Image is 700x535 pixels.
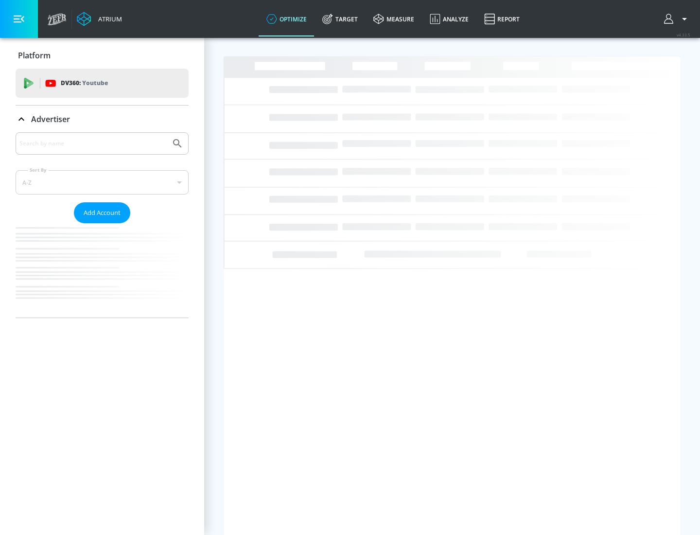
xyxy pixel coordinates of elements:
p: Platform [18,50,51,61]
input: Search by name [19,137,167,150]
a: Target [315,1,366,36]
div: Advertiser [16,106,189,133]
p: Advertiser [31,114,70,125]
span: v 4.33.5 [677,32,690,37]
span: Add Account [84,207,121,218]
a: optimize [259,1,315,36]
div: Atrium [94,15,122,23]
a: Analyze [422,1,476,36]
div: A-Z [16,170,189,195]
button: Add Account [74,202,130,223]
label: Sort By [28,167,49,173]
div: DV360: Youtube [16,69,189,98]
p: Youtube [82,78,108,88]
a: Report [476,1,527,36]
div: Platform [16,42,189,69]
nav: list of Advertiser [16,223,189,318]
p: DV360: [61,78,108,89]
a: measure [366,1,422,36]
div: Advertiser [16,132,189,318]
a: Atrium [77,12,122,26]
